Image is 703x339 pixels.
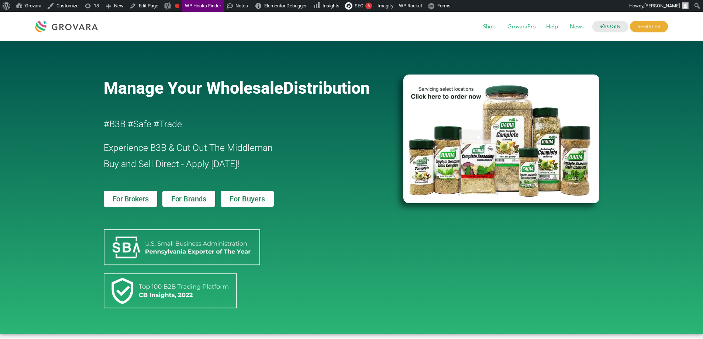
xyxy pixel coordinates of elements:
span: [PERSON_NAME] [644,3,680,8]
span: Experience B3B & Cut Out The Middleman [104,142,273,153]
a: For Brands [162,191,215,207]
span: Buy and Sell Direct - Apply [DATE]! [104,159,239,169]
div: 6 [365,3,372,9]
span: Help [541,20,563,34]
span: News [565,20,589,34]
span: Distribution [283,78,370,98]
a: For Brokers [104,191,158,207]
span: For Brokers [113,195,149,203]
a: LOGIN [592,21,628,32]
span: Manage Your Wholesale [104,78,283,98]
span: For Brands [171,195,206,203]
a: GrovaraPro [502,23,541,31]
a: Manage Your WholesaleDistribution [104,78,392,98]
span: GrovaraPro [502,20,541,34]
span: Shop [478,20,501,34]
h2: #B3B #Safe #Trade [104,116,361,132]
span: REGISTER [630,21,668,32]
span: SEO [355,3,363,8]
span: For Buyers [230,195,265,203]
a: For Buyers [221,191,274,207]
a: News [565,23,589,31]
div: Focus keyphrase not set [175,4,179,8]
a: Help [541,23,563,31]
a: Shop [478,23,501,31]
